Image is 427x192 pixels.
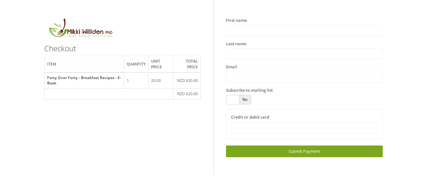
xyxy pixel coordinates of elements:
[226,17,247,24] label: First name
[239,95,251,104] span: No
[45,56,124,72] th: Item
[124,72,148,89] td: 1
[44,44,201,53] h3: Checkout
[148,56,173,72] th: Unit price
[44,17,116,41] img: MikkiLogoMain.png
[124,56,148,72] th: Quantity
[231,114,269,121] label: Credit or debit card
[235,125,373,130] iframe: Secure card payment input frame
[226,87,273,94] label: Subscribe to mailing list
[173,56,201,72] th: Total price
[226,64,237,70] label: Email
[148,72,173,89] td: 20.00
[173,72,201,89] td: NZD $20.00
[173,89,201,99] td: NZD $20.00
[226,146,382,157] a: Submit Payment
[226,41,246,47] label: Last name
[45,72,124,89] th: Forty Over Forty - Breakfast Recipes - E-Book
